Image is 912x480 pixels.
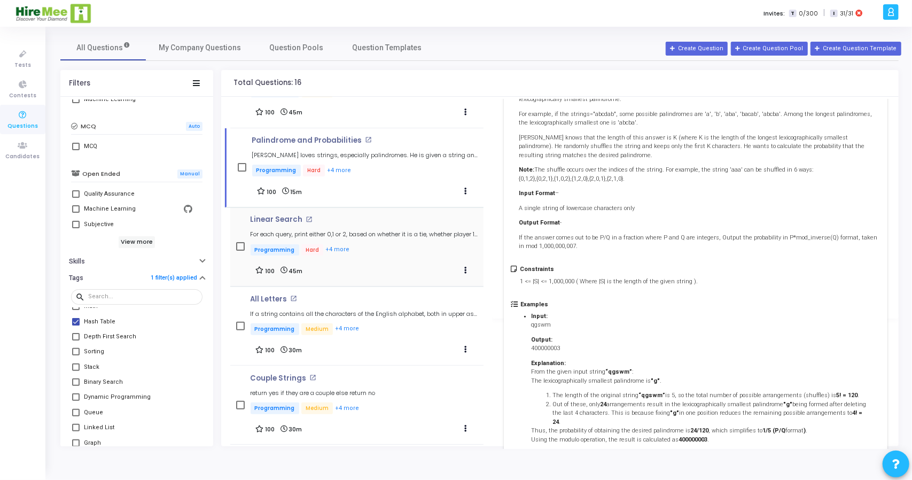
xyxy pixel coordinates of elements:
p: [PERSON_NAME] knows that the length of this answer is K (where K is the length of the longest lex... [519,134,879,160]
div: Dynamic Programming [84,391,151,404]
span: 30m [289,426,302,433]
span: } [551,175,552,182]
span: 0 [618,175,621,182]
span: , [524,175,525,182]
div: Linked List [84,421,114,434]
span: Medium [301,323,333,335]
span: Programming [251,244,299,256]
p: 1 <= |S| <= 1,000,000 ( Where |S| is the length of the given string ). [520,277,698,287]
strong: Explanation: [531,360,566,367]
span: T [789,10,796,18]
span: " [614,111,616,118]
strong: “qgswm” [605,368,632,375]
p: 400000003 [531,344,869,353]
span: , [546,175,548,182]
button: Actions [458,263,473,278]
p: qgswm [531,321,869,330]
span: Contests [9,91,36,100]
span: Programming [252,165,301,176]
span: , [605,175,607,182]
span: , [581,175,583,182]
p: All Letters [251,295,287,304]
span: Hard [301,244,323,256]
strong: Input: [531,313,548,320]
span: } [533,175,535,182]
span: Hard [303,165,325,176]
h5: For each query, print either 0,1 or 2, based on whether it is a tie, whether player 1 won or play... [251,231,479,238]
li: The length of the original string is 5, so the total number of possible arrangements (shuffles) is . [552,391,869,400]
strong: “qgswm” [638,392,665,399]
span: } [568,175,570,182]
span: = [590,111,593,118]
span: abcdab [595,111,614,118]
span: { [572,175,573,182]
mat-icon: open_in_new [306,216,313,223]
h6: MCQ [81,123,97,130]
span: 1 [525,175,528,182]
span: 31/31 [840,9,853,18]
strong: 24/120 [690,427,708,434]
span: Medium [301,402,333,414]
button: Actions [458,422,473,437]
span: { [519,175,520,182]
span: s [587,111,590,118]
strong: "g" [670,409,679,416]
div: Binary Search [84,376,123,389]
strong: 400000003 [679,436,707,443]
span: 45m [289,268,302,275]
mat-icon: open_in_new [290,295,297,302]
span: 2 [578,175,581,182]
span: Question Pools [270,42,324,53]
span: , [576,175,578,182]
span: " [593,111,595,118]
strong: Output Format [519,219,560,226]
span: 30m [289,347,302,354]
span: 0 [520,175,524,182]
span: I [830,10,837,18]
span: | [823,7,825,19]
a: 1 filter(s) applied [151,274,198,281]
h5: Examples [520,301,879,308]
span: 100 [265,109,275,116]
label: Invites: [763,9,785,18]
button: Tags1 filter(s) applied [60,269,213,286]
mat-icon: open_in_new [365,136,372,143]
p: Couple Strings [251,374,307,383]
span: 2 [609,175,612,182]
span: 100 [265,268,275,275]
h6: Skills [69,258,85,266]
button: Skills [60,253,213,270]
mat-icon: open_in_new [309,374,316,381]
p: If the answer comes out to be P/Q in a fraction where P and Q are integers, Output the probabilit... [519,234,879,251]
img: logo [15,3,92,24]
span: My Company Questions [159,42,241,53]
span: 45m [289,109,302,116]
span: , [588,175,589,182]
span: Candidates [6,152,40,161]
div: Machine Learning [84,93,136,106]
span: 1 [573,175,576,182]
span: 1 [548,175,551,182]
span: } [586,175,588,182]
strong: Input Format [519,190,555,197]
span: { [536,175,538,182]
p: Linear Search [251,215,303,224]
div: Graph [84,437,101,450]
p: The shuffle occurs over the indices of the string. For example, the string 'aaa' can be shuffled ... [519,166,879,183]
span: 2 [530,175,533,182]
span: Programming [251,402,299,414]
strong: Note: [519,166,534,173]
span: 0 [583,175,586,182]
button: +4 more [334,324,360,334]
span: , [528,175,530,182]
span: All Questions [76,42,130,53]
h5: Constraints [520,266,698,273]
span: 100 [265,347,275,354]
h6: Tags [69,274,83,282]
span: Auto [186,122,202,131]
span: } [604,175,605,182]
span: Tests [14,61,31,70]
strong: "g" [783,401,792,408]
span: 1 [601,175,604,182]
span: 0 [560,175,564,182]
